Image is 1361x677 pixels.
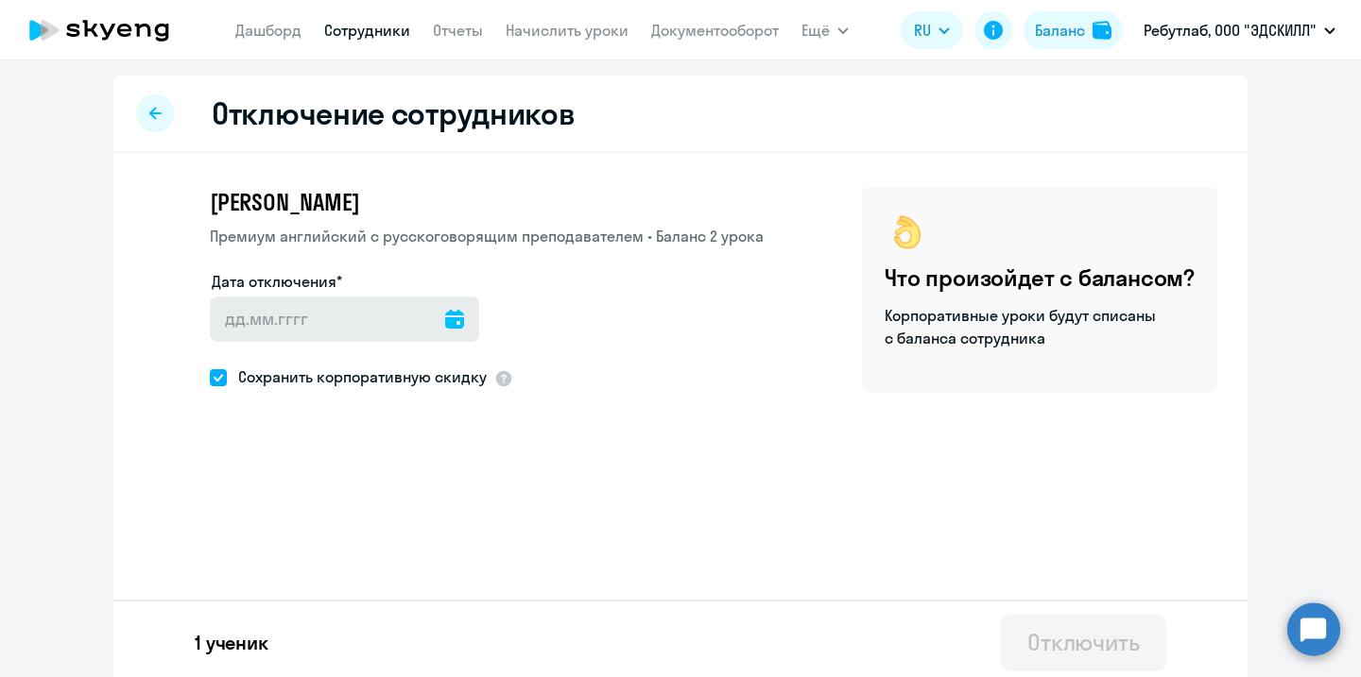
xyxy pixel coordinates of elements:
h2: Отключение сотрудников [212,94,575,132]
p: Ребутлаб, ООО "ЭДСКИЛЛ" [1144,19,1317,42]
p: Премиум английский с русскоговорящим преподавателем • Баланс 2 урока [210,225,764,247]
button: Ребутлаб, ООО "ЭДСКИЛЛ" [1134,8,1345,53]
span: [PERSON_NAME] [210,187,359,217]
p: Корпоративные уроки будут списаны с баланса сотрудника [885,304,1159,349]
p: 1 ученик [195,630,268,656]
a: Начислить уроки [506,21,629,40]
button: Балансbalance [1024,11,1123,49]
div: Отключить [1027,627,1140,657]
span: Ещё [801,19,830,42]
img: balance [1093,21,1111,40]
button: Ещё [801,11,849,49]
h4: Что произойдет с балансом? [885,262,1195,293]
button: Отключить [1001,615,1166,671]
a: Документооборот [651,21,779,40]
div: Баланс [1035,19,1085,42]
span: Сохранить корпоративную скидку [227,365,487,388]
span: RU [914,19,931,42]
button: RU [901,11,963,49]
img: ok [885,210,930,255]
label: Дата отключения* [212,270,342,293]
a: Отчеты [433,21,483,40]
a: Дашборд [235,21,301,40]
a: Сотрудники [324,21,410,40]
input: дд.мм.гггг [210,296,479,342]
